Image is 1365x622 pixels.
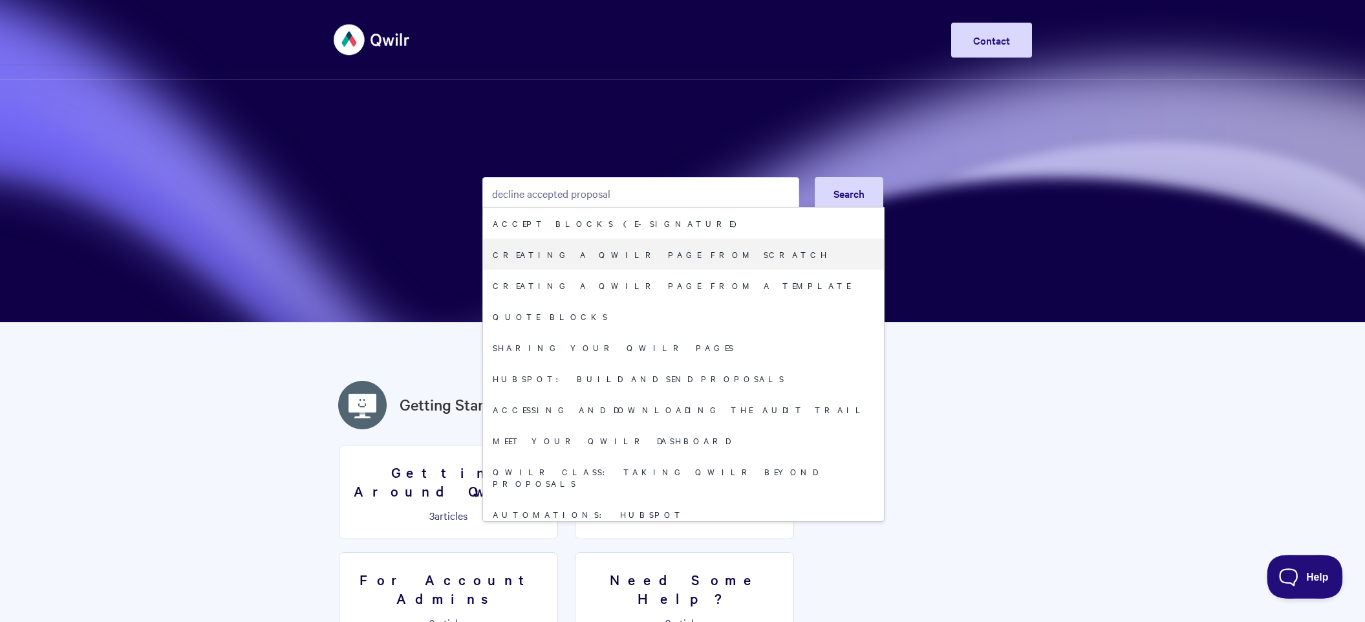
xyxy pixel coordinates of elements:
[483,363,884,394] a: HubSpot: Build and Send Proposals
[833,186,865,200] span: Search
[482,177,799,209] input: Search the knowledge base
[483,208,884,239] a: Accept Blocks (E-Signature)
[339,445,558,539] a: Getting Around Qwilr 3articles
[483,332,884,363] a: Sharing your Qwilr Pages
[347,463,550,500] h3: Getting Around Qwilr
[483,456,884,499] a: Qwilr Class: Taking Qwilr Beyond Proposals
[483,499,884,530] a: Automations: HubSpot
[483,425,884,456] a: Meet your Qwilr Dashboard
[951,23,1032,58] a: Contact
[483,394,884,425] a: Accessing and downloading the Audit Trail
[483,239,884,270] a: Creating a Qwilr Page from Scratch
[400,393,506,416] a: Getting Started
[334,16,411,64] img: Qwilr Help Center
[483,270,884,301] a: Creating a Qwilr Page from a Template
[347,570,550,607] h3: For Account Admins
[815,177,883,209] button: Search
[483,301,884,332] a: Quote Blocks
[583,570,786,607] h3: Need Some Help?
[1267,555,1343,599] iframe: Toggle Customer Support
[429,508,435,522] span: 3
[347,509,550,521] p: articles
